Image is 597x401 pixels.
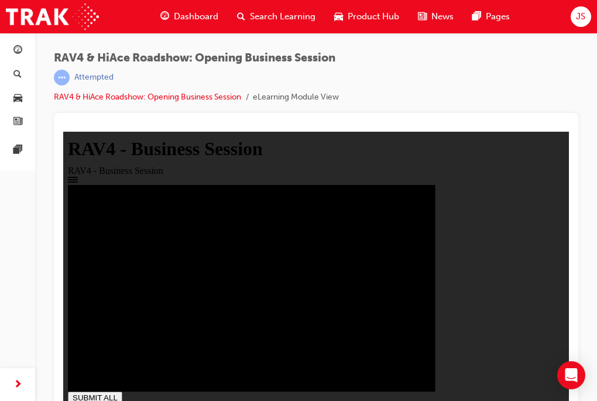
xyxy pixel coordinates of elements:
[13,93,22,104] span: car-icon
[325,5,409,29] a: car-iconProduct Hub
[160,9,169,24] span: guage-icon
[237,9,245,24] span: search-icon
[576,10,585,23] span: JS
[174,10,218,23] span: Dashboard
[557,361,585,389] div: Open Intercom Messenger
[54,70,70,85] span: learningRecordVerb_ATTEMPT-icon
[348,10,399,23] span: Product Hub
[253,91,339,104] li: eLearning Module View
[13,378,22,392] span: next-icon
[228,5,325,29] a: search-iconSearch Learning
[472,9,481,24] span: pages-icon
[54,52,339,65] span: RAV4 & HiAce Roadshow: Opening Business Session
[6,4,99,30] img: Trak
[431,10,454,23] span: News
[571,6,591,27] button: JS
[151,5,228,29] a: guage-iconDashboard
[418,9,427,24] span: news-icon
[74,72,114,83] div: Attempted
[54,92,241,102] a: RAV4 & HiAce Roadshow: Opening Business Session
[13,70,22,80] span: search-icon
[334,9,343,24] span: car-icon
[409,5,463,29] a: news-iconNews
[13,117,22,128] span: news-icon
[463,5,519,29] a: pages-iconPages
[486,10,510,23] span: Pages
[250,10,315,23] span: Search Learning
[13,46,22,56] span: guage-icon
[13,145,22,156] span: pages-icon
